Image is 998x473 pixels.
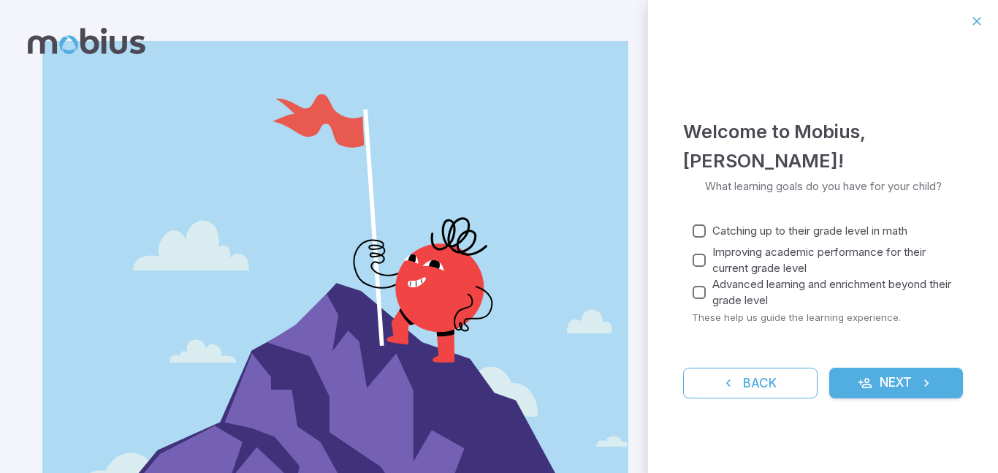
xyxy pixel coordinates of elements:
span: Catching up to their grade level in math [712,223,907,239]
h4: Welcome to Mobius , [PERSON_NAME] ! [683,117,963,175]
p: These help us guide the learning experience. [692,311,963,324]
button: Next [829,368,964,398]
span: Improving academic performance for their current grade level [712,244,951,276]
span: Advanced learning and enrichment beyond their grade level [712,276,951,309]
p: What learning goals do you have for your child? [705,178,942,194]
button: Back [683,368,818,398]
